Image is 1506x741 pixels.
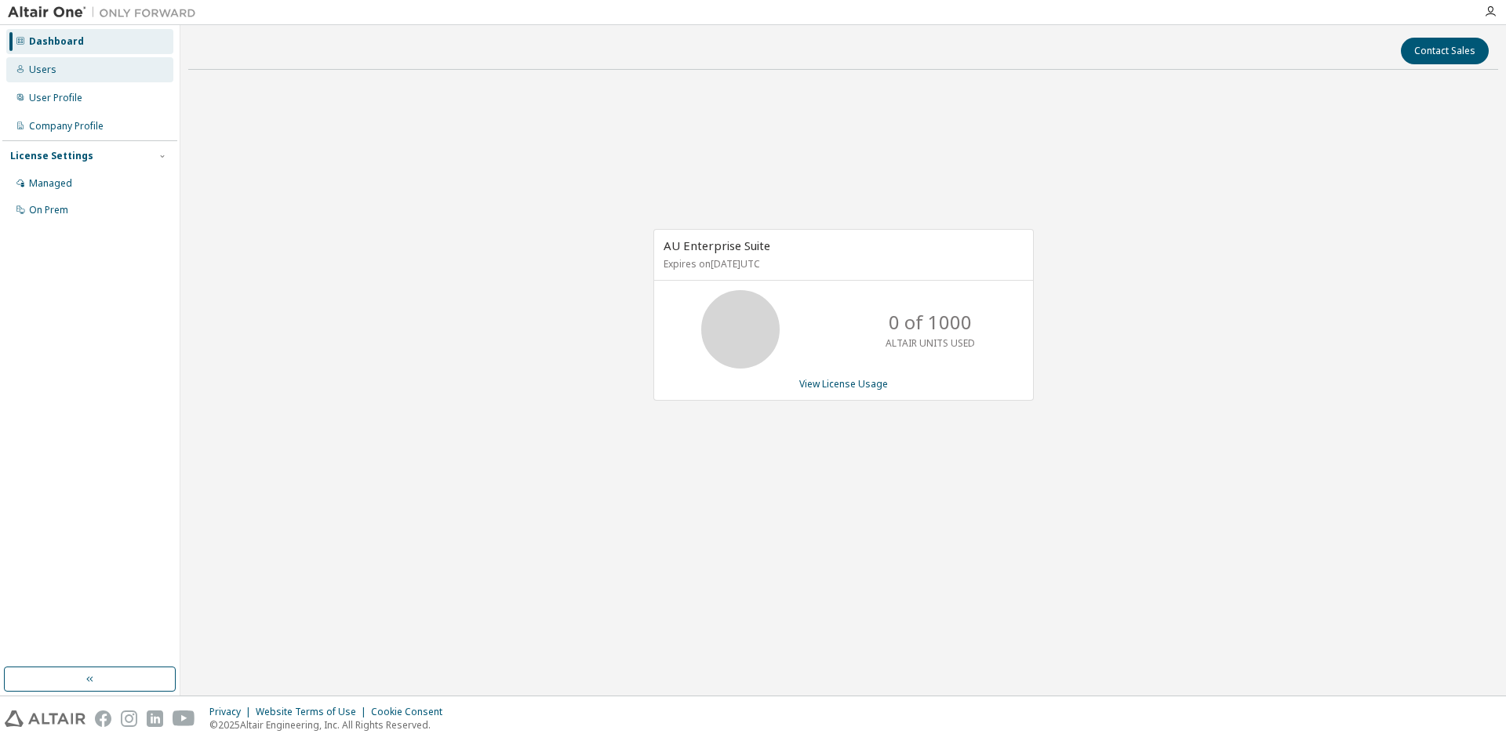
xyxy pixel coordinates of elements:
[147,710,163,727] img: linkedin.svg
[95,710,111,727] img: facebook.svg
[121,710,137,727] img: instagram.svg
[29,35,84,48] div: Dashboard
[256,706,371,718] div: Website Terms of Use
[29,204,68,216] div: On Prem
[209,718,452,732] p: © 2025 Altair Engineering, Inc. All Rights Reserved.
[209,706,256,718] div: Privacy
[29,120,104,133] div: Company Profile
[886,336,975,350] p: ALTAIR UNITS USED
[664,238,770,253] span: AU Enterprise Suite
[5,710,85,727] img: altair_logo.svg
[664,257,1020,271] p: Expires on [DATE] UTC
[1401,38,1489,64] button: Contact Sales
[29,177,72,190] div: Managed
[10,150,93,162] div: License Settings
[29,64,56,76] div: Users
[29,92,82,104] div: User Profile
[371,706,452,718] div: Cookie Consent
[8,5,204,20] img: Altair One
[799,377,888,390] a: View License Usage
[889,309,972,336] p: 0 of 1000
[173,710,195,727] img: youtube.svg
